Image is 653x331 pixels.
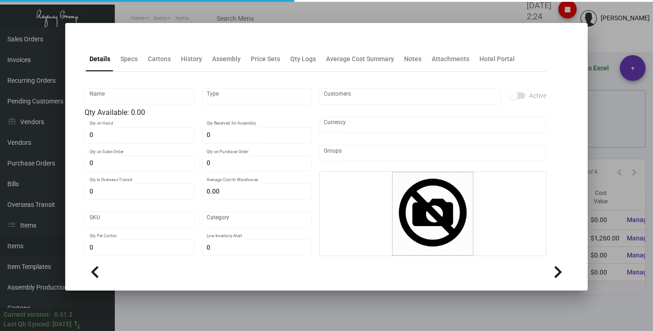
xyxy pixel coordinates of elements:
[4,310,51,320] div: Current version:
[324,149,542,157] input: Add new..
[181,54,202,64] div: History
[404,54,422,64] div: Notes
[251,54,280,64] div: Price Sets
[479,54,515,64] div: Hotel Portal
[4,320,72,329] div: Last Qb Synced: [DATE]
[529,90,546,101] span: Active
[326,54,394,64] div: Average Cost Summary
[90,54,110,64] div: Details
[290,54,316,64] div: Qty Logs
[324,93,497,100] input: Add new..
[84,107,312,118] div: Qty Available: 0.00
[432,54,469,64] div: Attachments
[54,310,73,320] div: 0.51.2
[212,54,241,64] div: Assembly
[120,54,138,64] div: Specs
[148,54,171,64] div: Cartons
